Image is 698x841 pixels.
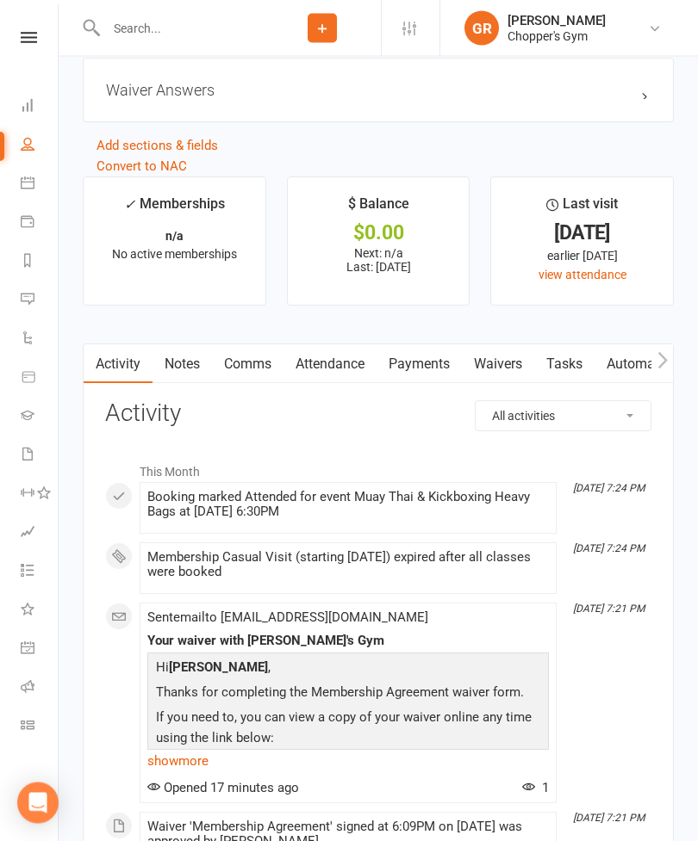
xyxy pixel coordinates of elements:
div: Booking marked Attended for event Muay Thai & Kickboxing Heavy Bags at [DATE] 6:30PM [147,491,549,520]
a: Payments [21,204,59,243]
div: Chopper's Gym [508,28,606,44]
a: Payments [377,345,462,385]
i: [DATE] 7:21 PM [573,603,645,615]
a: General attendance kiosk mode [21,630,59,669]
a: Dashboard [21,88,59,127]
p: Thanks for completing the Membership Agreement waiver form. [152,683,545,708]
div: Last visit [546,194,618,225]
span: Sent email to [EMAIL_ADDRESS][DOMAIN_NAME] [147,610,428,626]
a: What's New [21,591,59,630]
input: Search... [101,16,264,40]
strong: [PERSON_NAME] [169,660,268,676]
div: Memberships [124,194,225,226]
p: If you need to, you can view a copy of your waiver online any time using the link below: [152,708,545,753]
h3: Activity [105,401,651,428]
i: ✓ [124,197,135,213]
span: No active memberships [112,248,237,262]
span: 1 [522,781,549,796]
a: Roll call kiosk mode [21,669,59,708]
li: This Month [105,455,651,482]
div: Open Intercom Messenger [17,782,59,824]
a: Reports [21,243,59,281]
div: [PERSON_NAME] [508,13,606,28]
p: Hi , [152,658,545,683]
a: Automations [595,345,697,385]
a: Activity [84,345,153,385]
div: Your waiver with [PERSON_NAME]'s Gym [147,634,549,649]
div: GR [464,11,499,46]
div: $ Balance [348,194,409,225]
a: show more [147,750,549,774]
a: Calendar [21,165,59,204]
div: $0.00 [303,225,454,243]
i: [DATE] 7:24 PM [573,543,645,555]
i: [DATE] 7:24 PM [573,483,645,495]
a: Assessments [21,514,59,553]
strong: n/a [165,230,184,244]
i: [DATE] 7:21 PM [573,813,645,825]
a: Tasks [534,345,595,385]
div: earlier [DATE] [507,247,657,266]
span: Opened 17 minutes ago [147,781,299,796]
a: Notes [153,345,212,385]
a: view attendance [539,269,626,282]
a: Convert to NAC [97,159,187,175]
a: People [21,127,59,165]
a: Add sections & fields [97,139,218,154]
a: Waivers [462,345,534,385]
a: Attendance [284,345,377,385]
div: [DATE] [507,225,657,243]
h3: Waiver Answers [106,82,651,100]
div: Membership Casual Visit (starting [DATE]) expired after all classes were booked [147,551,549,580]
a: Comms [212,345,284,385]
a: Class kiosk mode [21,708,59,746]
p: Next: n/a Last: [DATE] [303,247,454,275]
a: Product Sales [21,359,59,398]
